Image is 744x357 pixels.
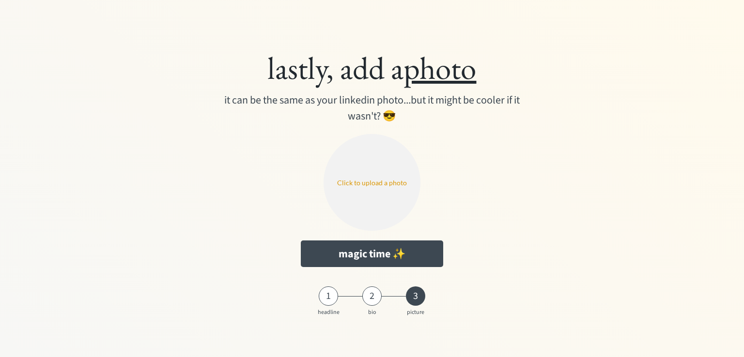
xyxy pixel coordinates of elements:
div: headline [316,309,341,316]
div: bio [360,309,384,316]
div: 1 [319,290,338,302]
div: 2 [362,290,382,302]
div: lastly, add a [92,48,652,88]
u: photo [403,47,476,88]
button: magic time ✨ [301,240,443,267]
div: it can be the same as your linkedin photo...but it might be cooler if it wasn't? 😎 [215,92,528,124]
div: picture [403,309,428,316]
div: 3 [406,290,425,302]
